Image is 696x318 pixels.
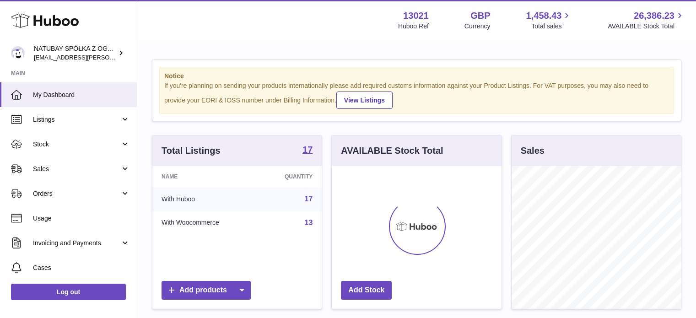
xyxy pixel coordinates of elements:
h3: Sales [521,145,545,157]
th: Name [152,166,258,187]
a: 26,386.23 AVAILABLE Stock Total [608,10,685,31]
span: Invoicing and Payments [33,239,120,248]
a: 1,458.43 Total sales [526,10,572,31]
th: Quantity [258,166,322,187]
h3: Total Listings [162,145,221,157]
span: 1,458.43 [526,10,562,22]
a: View Listings [336,92,393,109]
a: Log out [11,284,126,300]
strong: 17 [302,145,313,154]
div: NATUBAY SPÓŁKA Z OGRANICZONĄ ODPOWIEDZIALNOŚCIĄ [34,44,116,62]
a: Add products [162,281,251,300]
span: My Dashboard [33,91,130,99]
span: Cases [33,264,130,272]
span: Sales [33,165,120,173]
a: Add Stock [341,281,392,300]
strong: GBP [470,10,490,22]
span: Usage [33,214,130,223]
h3: AVAILABLE Stock Total [341,145,443,157]
div: Currency [464,22,491,31]
span: [EMAIL_ADDRESS][PERSON_NAME][DOMAIN_NAME] [34,54,183,61]
div: Huboo Ref [398,22,429,31]
img: kacper.antkowski@natubay.pl [11,46,25,60]
strong: Notice [164,72,669,81]
a: 13 [305,219,313,226]
td: With Huboo [152,187,258,211]
span: Listings [33,115,120,124]
a: 17 [302,145,313,156]
span: Total sales [531,22,572,31]
a: 17 [305,195,313,203]
span: 26,386.23 [634,10,674,22]
span: Stock [33,140,120,149]
div: If you're planning on sending your products internationally please add required customs informati... [164,81,669,109]
strong: 13021 [403,10,429,22]
span: Orders [33,189,120,198]
td: With Woocommerce [152,211,258,235]
span: AVAILABLE Stock Total [608,22,685,31]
